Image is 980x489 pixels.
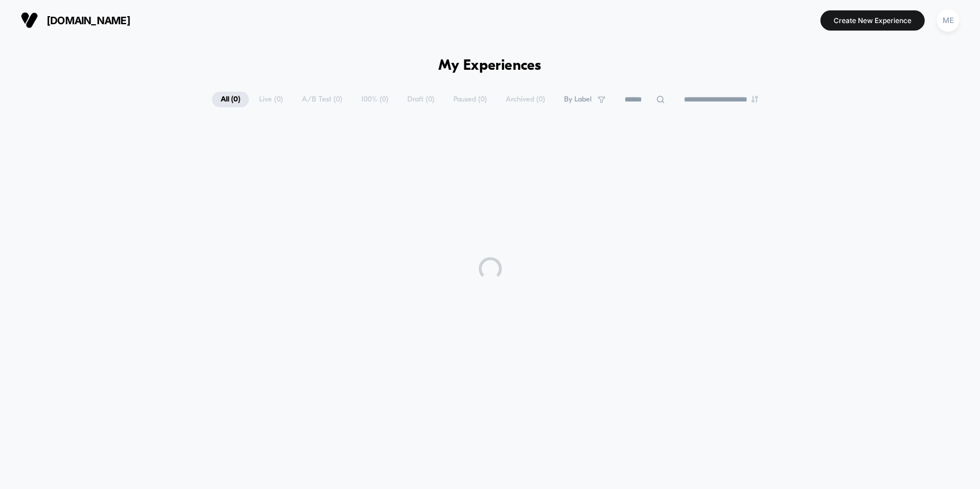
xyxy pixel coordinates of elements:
span: [DOMAIN_NAME] [47,14,130,27]
span: All ( 0 ) [212,92,249,107]
img: Visually logo [21,12,38,29]
h1: My Experiences [438,58,542,74]
button: ME [933,9,963,32]
button: [DOMAIN_NAME] [17,11,134,29]
img: end [751,96,758,103]
button: Create New Experience [820,10,925,31]
div: ME [937,9,959,32]
span: By Label [564,95,592,104]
